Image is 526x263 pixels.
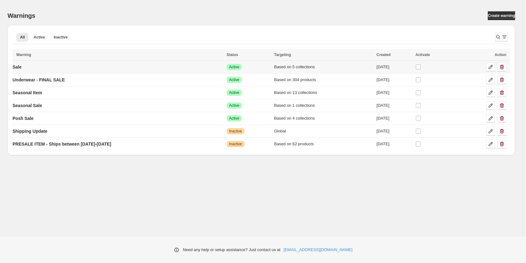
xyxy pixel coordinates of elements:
[13,64,22,70] p: Sale
[229,64,240,70] span: Active
[13,62,22,72] a: Sale
[16,53,31,57] span: Warning
[274,77,373,83] div: Based on 304 products
[13,128,47,134] p: Shipping Update
[13,113,34,123] a: Posh Sale
[229,103,240,108] span: Active
[274,128,373,134] div: Global
[377,115,412,121] div: [DATE]
[229,77,240,82] span: Active
[377,141,412,147] div: [DATE]
[13,101,42,111] a: Seasonal Sale
[13,102,42,109] p: Seasonal Sale
[377,64,412,70] div: [DATE]
[274,64,373,70] div: Based on 5 collections
[415,53,430,57] span: Activate
[377,128,412,134] div: [DATE]
[274,53,291,57] span: Targeting
[229,142,242,147] span: Inactive
[274,90,373,96] div: Based on 13 collections
[229,129,242,134] span: Inactive
[229,116,240,121] span: Active
[227,53,238,57] span: Status
[274,115,373,121] div: Based on 4 collections
[13,75,65,85] a: Underwear - FINAL SALE
[495,53,506,57] span: Action
[274,141,373,147] div: Based on 62 products
[377,102,412,109] div: [DATE]
[13,88,42,98] a: Seasonal Item
[13,126,47,136] a: Shipping Update
[377,53,391,57] span: Created
[495,33,508,41] button: Search and filter results
[54,35,68,40] span: Inactive
[13,139,111,149] a: PRESALE ITEM - Ships between [DATE]-[DATE]
[377,77,412,83] div: [DATE]
[13,77,65,83] p: Underwear - FINAL SALE
[488,11,515,20] a: Create warning
[8,12,35,19] h2: Warnings
[13,141,111,147] p: PRESALE ITEM - Ships between [DATE]-[DATE]
[488,13,515,18] span: Create warning
[13,115,34,121] p: Posh Sale
[377,90,412,96] div: [DATE]
[284,247,353,253] a: [EMAIL_ADDRESS][DOMAIN_NAME]
[229,90,240,95] span: Active
[274,102,373,109] div: Based on 1 collections
[34,35,45,40] span: Active
[20,35,25,40] span: All
[13,90,42,96] p: Seasonal Item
